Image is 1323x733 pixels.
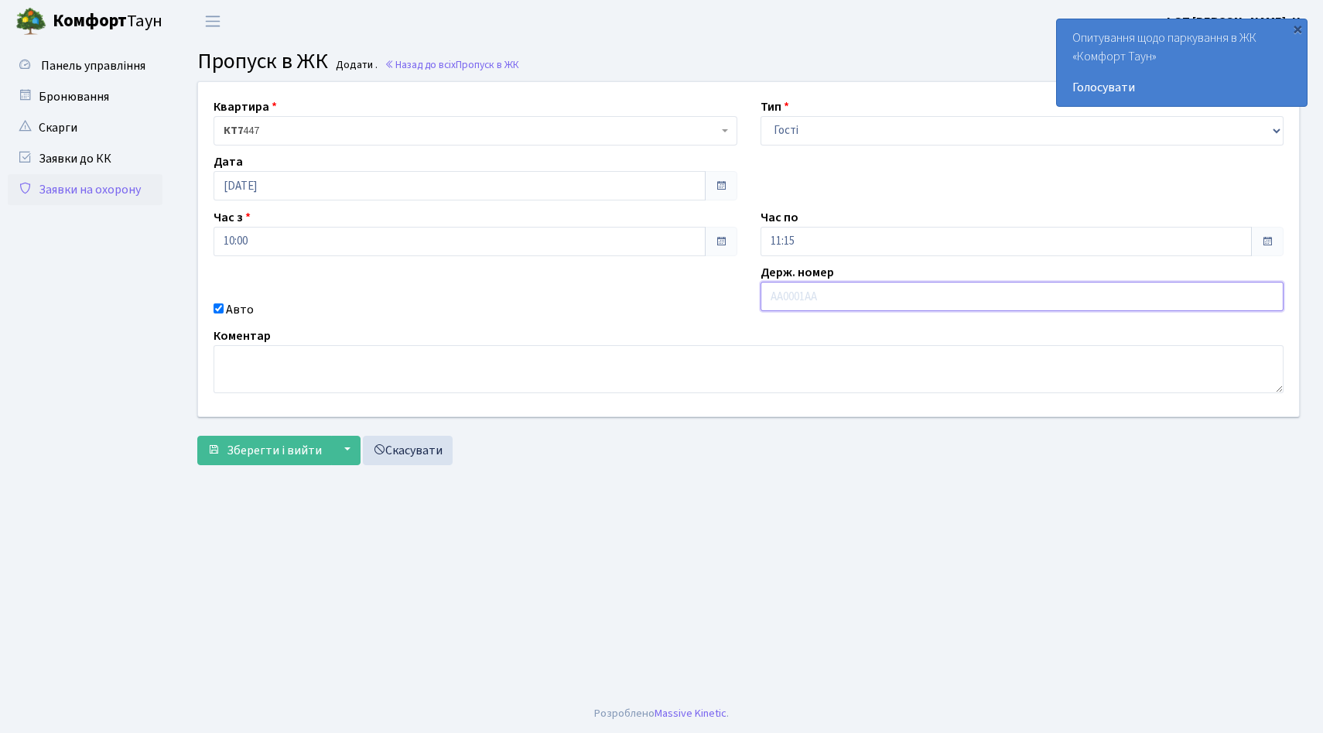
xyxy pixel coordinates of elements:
[363,436,453,465] a: Скасувати
[226,300,254,319] label: Авто
[41,57,145,74] span: Панель управління
[456,57,519,72] span: Пропуск в ЖК
[214,116,737,146] span: <b>КТ7</b>&nbsp;&nbsp;&nbsp;447
[8,81,162,112] a: Бронювання
[655,705,726,721] a: Massive Kinetic
[214,208,251,227] label: Час з
[214,152,243,171] label: Дата
[333,59,378,72] small: Додати .
[1072,78,1291,97] a: Голосувати
[385,57,519,72] a: Назад до всіхПропуск в ЖК
[8,112,162,143] a: Скарги
[761,282,1284,311] input: AA0001AA
[8,50,162,81] a: Панель управління
[193,9,232,34] button: Переключити навігацію
[197,436,332,465] button: Зберегти і вийти
[1164,12,1304,31] a: ФОП [PERSON_NAME]. Н.
[1057,19,1307,106] div: Опитування щодо паркування в ЖК «Комфорт Таун»
[8,174,162,205] a: Заявки на охорону
[53,9,162,35] span: Таун
[761,263,834,282] label: Держ. номер
[8,143,162,174] a: Заявки до КК
[15,6,46,37] img: logo.png
[227,442,322,459] span: Зберегти і вийти
[224,123,718,139] span: <b>КТ7</b>&nbsp;&nbsp;&nbsp;447
[214,98,277,116] label: Квартира
[224,123,243,139] b: КТ7
[53,9,127,33] b: Комфорт
[1290,21,1305,36] div: ×
[761,208,798,227] label: Час по
[1164,13,1304,30] b: ФОП [PERSON_NAME]. Н.
[761,98,789,116] label: Тип
[594,705,729,722] div: Розроблено .
[214,327,271,345] label: Коментар
[197,46,328,77] span: Пропуск в ЖК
